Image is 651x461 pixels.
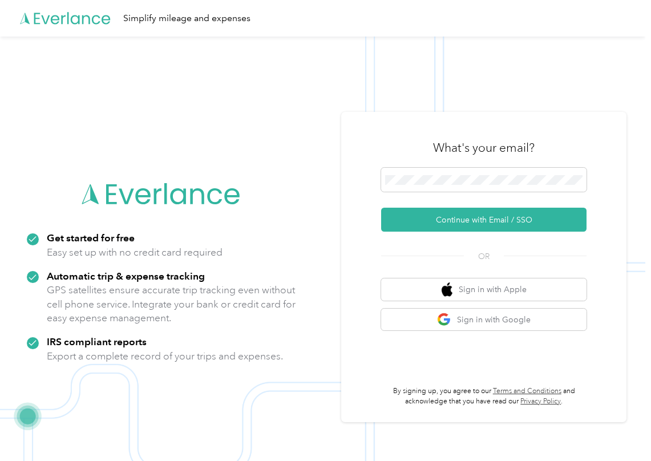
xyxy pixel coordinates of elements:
button: apple logoSign in with Apple [381,278,587,301]
iframe: Everlance-gr Chat Button Frame [587,397,651,461]
span: OR [464,250,504,262]
a: Terms and Conditions [493,387,561,395]
strong: Get started for free [47,232,135,244]
button: Continue with Email / SSO [381,208,587,232]
h3: What's your email? [433,140,535,156]
div: Simplify mileage and expenses [123,11,250,26]
a: Privacy Policy [520,397,561,406]
strong: Automatic trip & expense tracking [47,270,205,282]
p: By signing up, you agree to our and acknowledge that you have read our . [381,386,587,406]
strong: IRS compliant reports [47,335,147,347]
p: Easy set up with no credit card required [47,245,223,260]
img: google logo [437,313,451,327]
img: apple logo [442,282,453,297]
p: Export a complete record of your trips and expenses. [47,349,283,363]
p: GPS satellites ensure accurate trip tracking even without cell phone service. Integrate your bank... [47,283,296,325]
button: google logoSign in with Google [381,309,587,331]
